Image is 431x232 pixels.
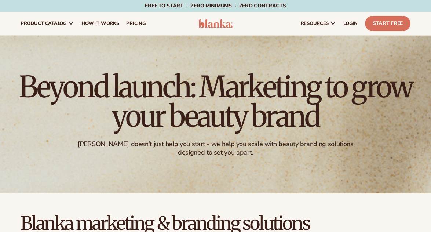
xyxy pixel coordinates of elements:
a: resources [297,12,340,35]
a: Start Free [365,16,410,31]
a: pricing [123,12,149,35]
h1: Beyond launch: Marketing to grow your beauty brand [14,72,417,131]
div: [PERSON_NAME] doesn't just help you start - we help you scale with beauty branding solutions desi... [76,140,355,157]
span: pricing [126,21,146,26]
span: product catalog [21,21,67,26]
span: resources [301,21,329,26]
img: logo [198,19,233,28]
a: LOGIN [340,12,361,35]
a: product catalog [17,12,78,35]
a: How It Works [78,12,123,35]
span: LOGIN [343,21,358,26]
span: How It Works [81,21,119,26]
span: Free to start · ZERO minimums · ZERO contracts [145,2,286,9]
